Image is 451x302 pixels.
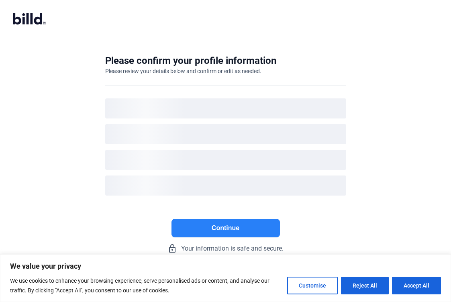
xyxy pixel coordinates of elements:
[105,54,276,67] div: Please confirm your profile information
[171,219,280,237] button: Continue
[167,244,177,253] mat-icon: lock_outline
[105,175,346,196] div: loading
[105,150,346,170] div: loading
[392,277,441,294] button: Accept All
[287,277,338,294] button: Customise
[10,276,281,295] p: We use cookies to enhance your browsing experience, serve personalised ads or content, and analys...
[105,67,261,75] div: Please review your details below and confirm or edit as needed.
[10,261,441,271] p: We value your privacy
[105,98,346,118] div: loading
[105,244,346,253] div: Your information is safe and secure.
[105,124,346,144] div: loading
[341,277,389,294] button: Reject All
